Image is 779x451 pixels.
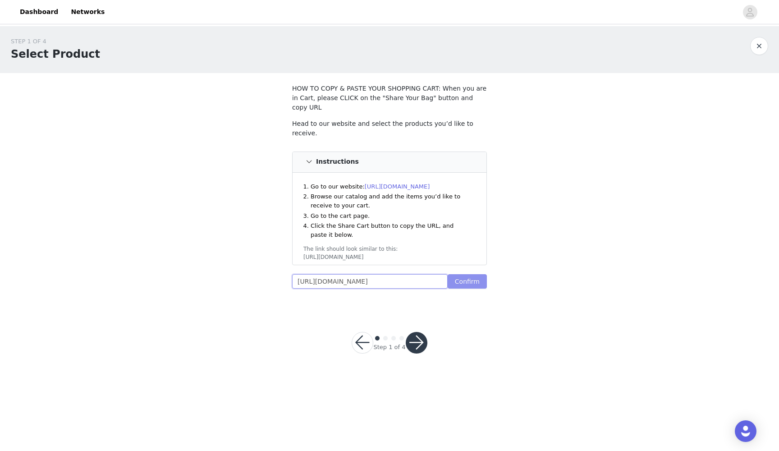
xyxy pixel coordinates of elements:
li: Go to the cart page. [311,212,471,221]
a: [URL][DOMAIN_NAME] [365,183,430,190]
p: Head to our website and select the products you’d like to receive. [292,119,487,138]
div: The link should look similar to this: [303,245,476,253]
div: Step 1 of 4 [373,343,405,352]
button: Confirm [448,274,487,289]
li: Go to our website: [311,182,471,191]
h4: Instructions [316,158,359,166]
div: STEP 1 OF 4 [11,37,100,46]
div: avatar [746,5,754,19]
div: [URL][DOMAIN_NAME] [303,253,476,261]
h1: Select Product [11,46,100,62]
a: Networks [65,2,110,22]
p: HOW TO COPY & PASTE YOUR SHOPPING CART: When you are in Cart, please CLICK on the "Share Your Bag... [292,84,487,112]
a: Dashboard [14,2,64,22]
li: Browse our catalog and add the items you’d like to receive to your cart. [311,192,471,210]
div: Open Intercom Messenger [735,420,756,442]
input: Checkout URL [292,274,448,289]
li: Click the Share Cart button to copy the URL, and paste it below. [311,221,471,239]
